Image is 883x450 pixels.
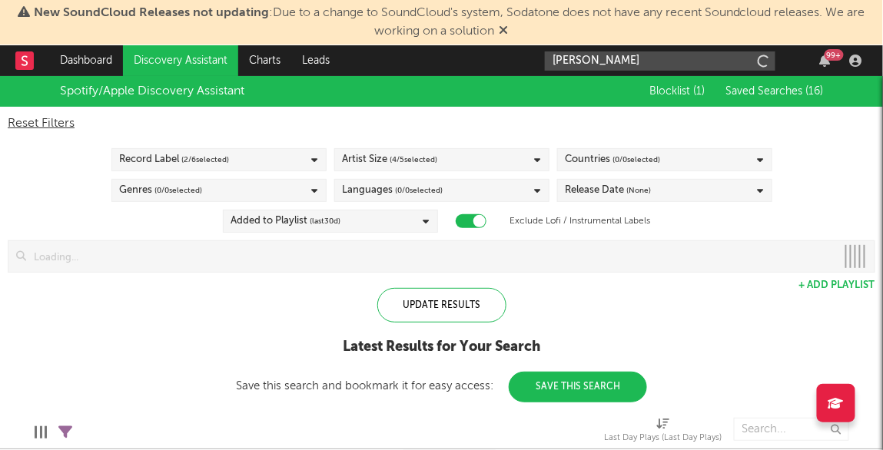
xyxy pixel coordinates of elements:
[182,151,230,169] span: ( 2 / 6 selected)
[545,51,775,71] input: Search for artists
[510,212,651,230] label: Exclude Lofi / Instrumental Labels
[343,181,443,200] div: Languages
[734,418,849,441] input: Search...
[694,86,705,97] span: ( 1 )
[566,181,652,200] div: Release Date
[120,181,203,200] div: Genres
[566,151,661,169] div: Countries
[613,151,661,169] span: ( 0 / 0 selected)
[310,212,341,230] span: (last 30 d)
[343,151,438,169] div: Artist Size
[236,380,647,392] div: Save this search and bookmark it for easy access:
[291,45,340,76] a: Leads
[123,45,238,76] a: Discovery Assistant
[377,288,506,323] div: Update Results
[34,7,865,38] span: : Due to a change to SoundCloud's system, Sodatone does not have any recent Soundcloud releases. ...
[120,151,230,169] div: Record Label
[650,86,705,97] span: Blocklist
[722,85,824,98] button: Saved Searches (16)
[155,181,203,200] span: ( 0 / 0 selected)
[605,429,722,448] div: Last Day Plays (Last Day Plays)
[627,181,652,200] span: (None)
[820,55,831,67] button: 99+
[49,45,123,76] a: Dashboard
[825,49,844,61] div: 99 +
[8,114,875,133] div: Reset Filters
[238,45,291,76] a: Charts
[26,241,836,272] input: Loading...
[236,338,647,356] div: Latest Results for Your Search
[806,86,824,97] span: ( 16 )
[726,86,824,97] span: Saved Searches
[799,280,875,290] button: + Add Playlist
[34,7,269,19] span: New SoundCloud Releases not updating
[396,181,443,200] span: ( 0 / 0 selected)
[231,212,341,230] div: Added to Playlist
[390,151,438,169] span: ( 4 / 5 selected)
[500,25,509,38] span: Dismiss
[60,82,244,101] div: Spotify/Apple Discovery Assistant
[509,372,647,402] button: Save This Search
